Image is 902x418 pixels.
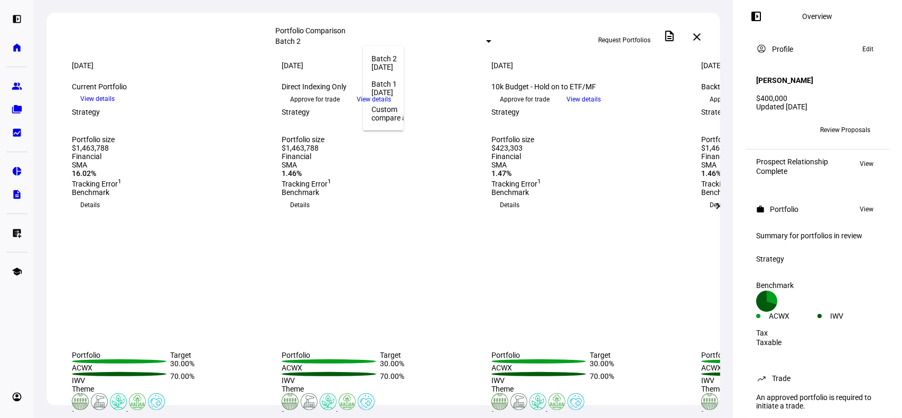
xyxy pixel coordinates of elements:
[371,88,556,97] div: [DATE]
[371,80,556,88] div: Batch 1
[371,63,556,71] div: [DATE]
[371,54,556,63] div: Batch 2
[371,114,556,122] div: compare across batches
[371,105,556,114] div: Custom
